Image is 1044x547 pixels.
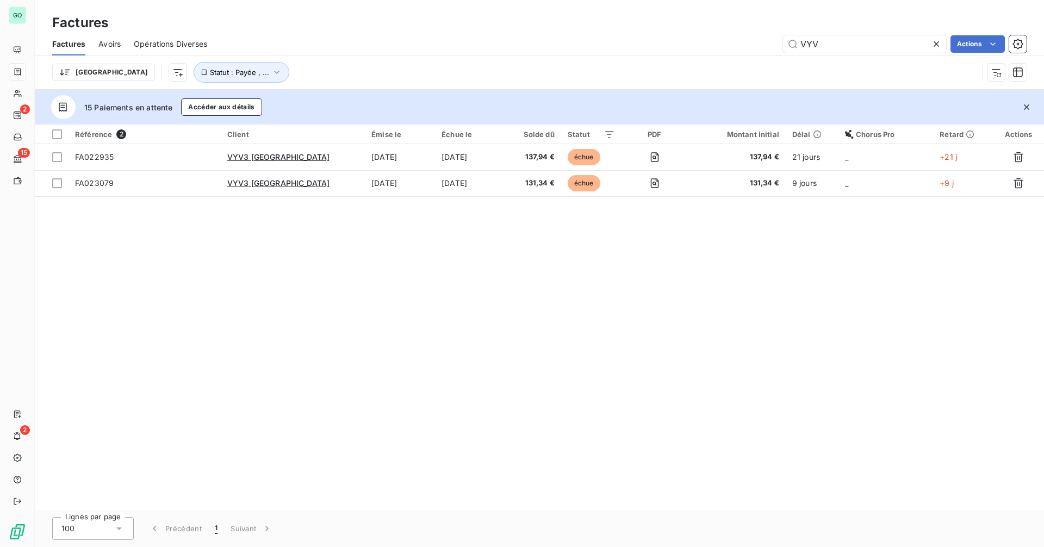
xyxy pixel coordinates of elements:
[694,178,779,189] span: 131,34 €
[365,170,435,196] td: [DATE]
[227,152,330,161] span: VYV3 [GEOGRAPHIC_DATA]
[365,144,435,170] td: [DATE]
[227,130,358,139] div: Client
[75,130,112,139] span: Référence
[512,130,554,139] div: Solde dû
[694,130,779,139] div: Montant initial
[783,35,946,53] input: Rechercher
[1007,510,1033,536] iframe: Intercom live chat
[786,170,838,196] td: 9 jours
[845,130,927,139] div: Chorus Pro
[435,144,506,170] td: [DATE]
[224,517,279,540] button: Suivant
[950,35,1005,53] button: Actions
[442,130,499,139] div: Échue le
[116,129,126,139] span: 2
[9,523,26,540] img: Logo LeanPay
[75,178,114,188] span: FA023079
[371,130,428,139] div: Émise le
[18,148,30,158] span: 15
[194,62,289,83] button: Statut : Payée , ...
[568,149,600,165] span: échue
[786,144,838,170] td: 21 jours
[84,102,172,113] span: 15 Paiements en attente
[215,523,217,534] span: 1
[142,517,208,540] button: Précédent
[845,178,848,188] span: _
[792,130,832,139] div: Délai
[512,152,554,163] span: 137,94 €
[999,130,1037,139] div: Actions
[568,175,600,191] span: échue
[227,178,330,188] span: VYV3 [GEOGRAPHIC_DATA]
[9,7,26,24] div: GO
[52,39,85,49] span: Factures
[435,170,506,196] td: [DATE]
[940,178,954,188] span: +9 j
[940,152,957,161] span: +21 j
[61,523,74,534] span: 100
[208,517,224,540] button: 1
[628,130,681,139] div: PDF
[20,104,30,114] span: 2
[512,178,554,189] span: 131,34 €
[940,130,986,139] div: Retard
[52,13,108,33] h3: Factures
[52,64,155,81] button: [GEOGRAPHIC_DATA]
[20,425,30,435] span: 2
[845,152,848,161] span: _
[210,68,269,77] span: Statut : Payée , ...
[98,39,121,49] span: Avoirs
[134,39,207,49] span: Opérations Diverses
[181,98,262,116] button: Accéder aux détails
[75,152,114,161] span: FA022935
[568,130,615,139] div: Statut
[694,152,779,163] span: 137,94 €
